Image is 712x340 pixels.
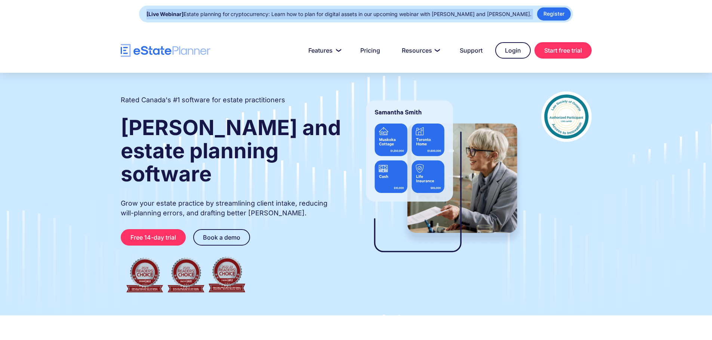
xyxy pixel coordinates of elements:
[534,42,592,59] a: Start free trial
[193,229,250,246] a: Book a demo
[147,9,531,19] div: Estate planning for cryptocurrency: Learn how to plan for digital assets in our upcoming webinar ...
[121,44,210,57] a: home
[495,42,531,59] a: Login
[299,43,348,58] a: Features
[357,91,526,267] img: estate planner showing wills to their clients, using eState Planner, a leading estate planning so...
[121,95,285,105] h2: Rated Canada's #1 software for estate practitioners
[121,199,342,218] p: Grow your estate practice by streamlining client intake, reducing will-planning errors, and draft...
[121,115,341,187] strong: [PERSON_NAME] and estate planning software
[393,43,447,58] a: Resources
[537,7,571,21] a: Register
[147,11,184,17] strong: [Live Webinar]
[451,43,491,58] a: Support
[351,43,389,58] a: Pricing
[121,229,186,246] a: Free 14-day trial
